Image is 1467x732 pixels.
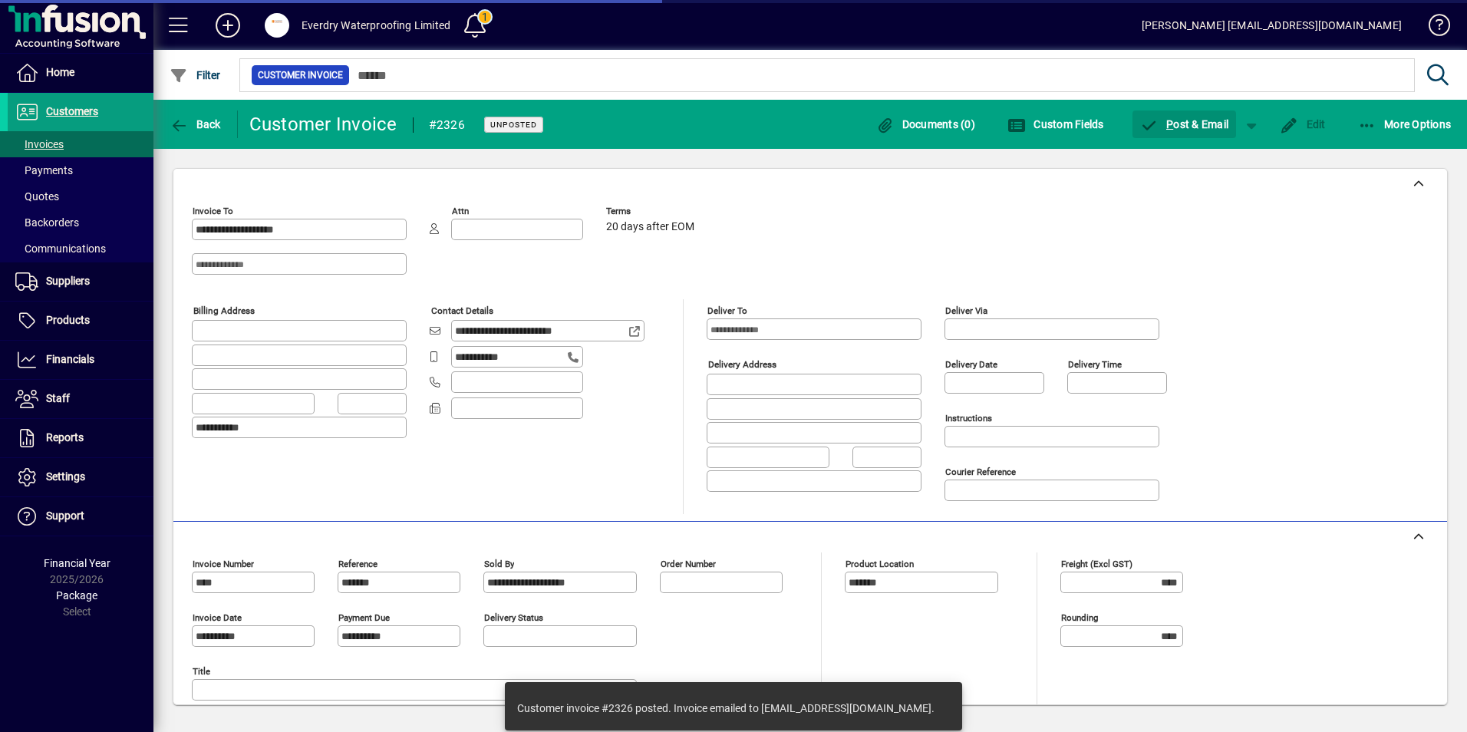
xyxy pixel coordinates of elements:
[606,221,694,233] span: 20 days after EOM
[1004,110,1108,138] button: Custom Fields
[484,612,543,623] mat-label: Delivery status
[15,190,59,203] span: Quotes
[707,305,747,316] mat-label: Deliver To
[517,701,935,716] div: Customer invoice #2326 posted. Invoice emailed to [EMAIL_ADDRESS][DOMAIN_NAME].
[8,458,153,496] a: Settings
[1142,13,1402,38] div: [PERSON_NAME] [EMAIL_ADDRESS][DOMAIN_NAME]
[258,68,343,83] span: Customer Invoice
[1007,118,1104,130] span: Custom Fields
[8,131,153,157] a: Invoices
[1140,118,1229,130] span: ost & Email
[945,467,1016,477] mat-label: Courier Reference
[46,275,90,287] span: Suppliers
[945,359,997,370] mat-label: Delivery date
[490,120,537,130] span: Unposted
[46,105,98,117] span: Customers
[338,559,377,569] mat-label: Reference
[46,392,70,404] span: Staff
[56,589,97,602] span: Package
[44,557,110,569] span: Financial Year
[8,183,153,209] a: Quotes
[1417,3,1448,53] a: Knowledge Base
[452,206,469,216] mat-label: Attn
[1061,559,1132,569] mat-label: Freight (excl GST)
[193,666,210,677] mat-label: Title
[8,262,153,301] a: Suppliers
[8,302,153,340] a: Products
[15,138,64,150] span: Invoices
[484,559,514,569] mat-label: Sold by
[8,497,153,536] a: Support
[193,612,242,623] mat-label: Invoice date
[8,54,153,92] a: Home
[1166,118,1173,130] span: P
[46,509,84,522] span: Support
[15,216,79,229] span: Backorders
[252,12,302,39] button: Profile
[8,157,153,183] a: Payments
[1132,110,1237,138] button: Post & Email
[8,380,153,418] a: Staff
[661,559,716,569] mat-label: Order number
[1358,118,1452,130] span: More Options
[166,110,225,138] button: Back
[46,470,85,483] span: Settings
[15,164,73,176] span: Payments
[945,305,987,316] mat-label: Deliver via
[46,314,90,326] span: Products
[945,413,992,424] mat-label: Instructions
[46,431,84,443] span: Reports
[8,236,153,262] a: Communications
[193,206,233,216] mat-label: Invoice To
[8,209,153,236] a: Backorders
[1354,110,1455,138] button: More Options
[249,112,397,137] div: Customer Invoice
[606,206,698,216] span: Terms
[153,110,238,138] app-page-header-button: Back
[1276,110,1330,138] button: Edit
[338,612,390,623] mat-label: Payment due
[1061,612,1098,623] mat-label: Rounding
[872,110,979,138] button: Documents (0)
[846,559,914,569] mat-label: Product location
[8,341,153,379] a: Financials
[15,242,106,255] span: Communications
[193,559,254,569] mat-label: Invoice number
[170,118,221,130] span: Back
[1068,359,1122,370] mat-label: Delivery time
[8,419,153,457] a: Reports
[166,61,225,89] button: Filter
[170,69,221,81] span: Filter
[203,12,252,39] button: Add
[429,113,465,137] div: #2326
[302,13,450,38] div: Everdry Waterproofing Limited
[46,353,94,365] span: Financials
[1280,118,1326,130] span: Edit
[46,66,74,78] span: Home
[875,118,975,130] span: Documents (0)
